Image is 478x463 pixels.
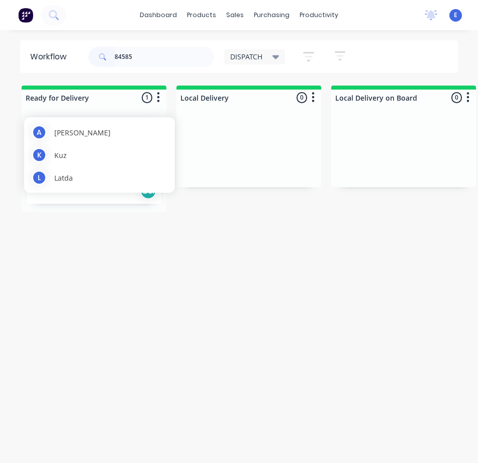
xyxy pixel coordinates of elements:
[454,11,457,20] span: E
[18,8,33,23] img: Factory
[30,51,71,63] div: Workflow
[249,8,295,23] div: purchasing
[221,8,249,23] div: sales
[115,47,214,67] input: Search for orders...
[54,127,111,138] span: [PERSON_NAME]
[32,125,47,140] div: A
[295,8,343,23] div: productivity
[32,147,47,163] div: K
[32,170,47,185] div: L
[54,150,67,161] span: Kuz
[54,173,73,183] span: Latda
[230,51,262,62] span: DISPATCH
[182,8,221,23] div: products
[135,8,182,23] a: dashboard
